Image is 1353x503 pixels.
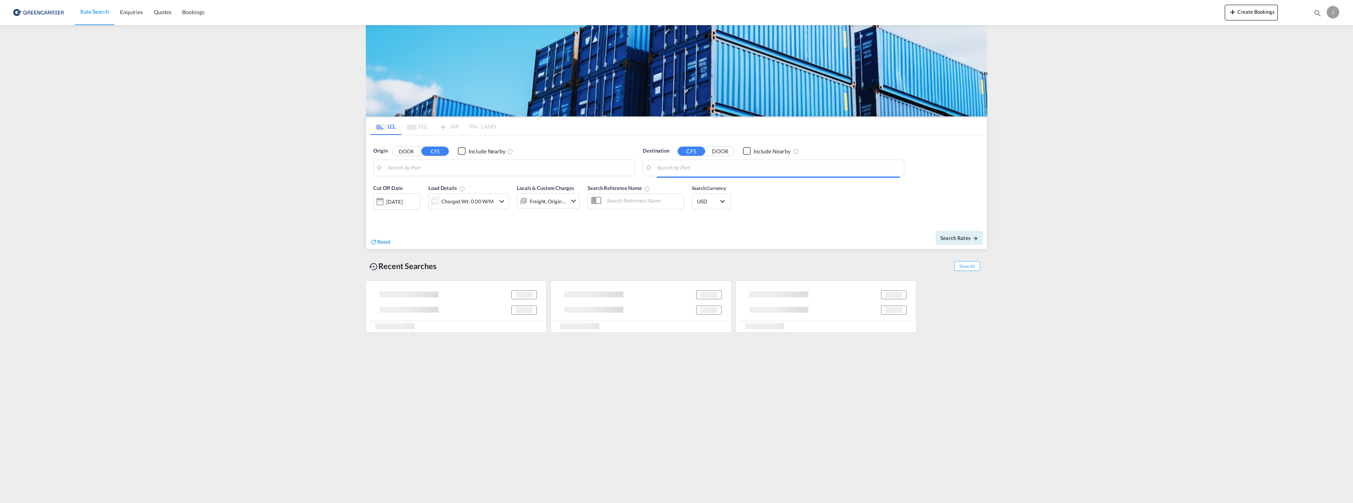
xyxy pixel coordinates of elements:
button: DOOR [706,147,734,156]
span: Destination [643,147,669,155]
span: Search Reference Name [588,185,650,191]
md-icon: icon-backup-restore [369,262,378,271]
md-select: Select Currency: $ USDUnited States Dollar [696,195,727,207]
md-icon: icon-chevron-down [569,196,578,206]
input: Search Reference Name [603,195,684,206]
md-icon: Unchecked: Ignores neighbouring ports when fetching rates.Checked : Includes neighbouring ports w... [793,148,799,155]
md-icon: icon-refresh [370,238,377,245]
md-icon: icon-arrow-right [973,236,978,241]
md-checkbox: Checkbox No Ink [743,147,791,155]
button: CFS [421,147,449,156]
span: Rate Search [80,8,109,15]
button: Search Ratesicon-arrow-right [936,231,983,245]
input: Search by Port [387,162,630,174]
div: icon-refreshReset [370,238,391,247]
div: [DATE] [386,198,402,205]
span: Search Rates [940,235,978,241]
div: [DATE] [373,193,420,210]
span: Enquiries [120,9,143,15]
span: Bookings [182,9,204,15]
md-icon: Unchecked: Ignores neighbouring ports when fetching rates.Checked : Includes neighbouring ports w... [507,148,513,155]
span: Reset [377,238,391,245]
md-tab-item: LCL [370,118,402,135]
div: Include Nearby [468,147,505,155]
div: J [1327,6,1339,18]
span: Show All [954,261,980,271]
div: icon-magnify [1313,9,1322,20]
md-pagination-wrapper: Use the left and right arrow keys to navigate between tabs [370,118,496,135]
span: Search Currency [692,185,726,191]
span: Quotes [154,9,171,15]
span: Load Details [428,185,465,191]
md-checkbox: Checkbox No Ink [458,147,505,155]
md-datepicker: Select [373,209,379,219]
md-icon: icon-magnify [1313,9,1322,17]
span: Locals & Custom Charges [517,185,574,191]
div: Freight Origin Destination [530,196,567,207]
img: e39c37208afe11efa9cb1d7a6ea7d6f5.png [12,4,65,21]
md-icon: icon-chevron-down [497,197,507,206]
button: CFS [678,147,705,156]
div: Charged Wt: 0.00 W/M [441,196,494,207]
div: Charged Wt: 0.00 W/Micon-chevron-down [428,193,509,209]
div: Include Nearby [754,147,791,155]
input: Search by Port [657,162,900,174]
md-icon: Chargeable Weight [459,186,465,192]
md-icon: Your search will be saved by the below given name [644,186,650,192]
img: GreenCarrierFCL_LCL.png [366,25,987,116]
span: USD [697,198,719,205]
span: Origin [373,147,387,155]
button: icon-plus 400-fgCreate Bookings [1225,5,1278,20]
div: Origin DOOR CFS Checkbox No InkUnchecked: Ignores neighbouring ports when fetching rates.Checked ... [366,135,987,249]
button: DOOR [393,147,420,156]
span: Cut Off Date [373,185,403,191]
div: Freight Origin Destinationicon-chevron-down [517,193,580,209]
md-icon: icon-plus 400-fg [1228,7,1237,17]
div: Recent Searches [366,257,440,275]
